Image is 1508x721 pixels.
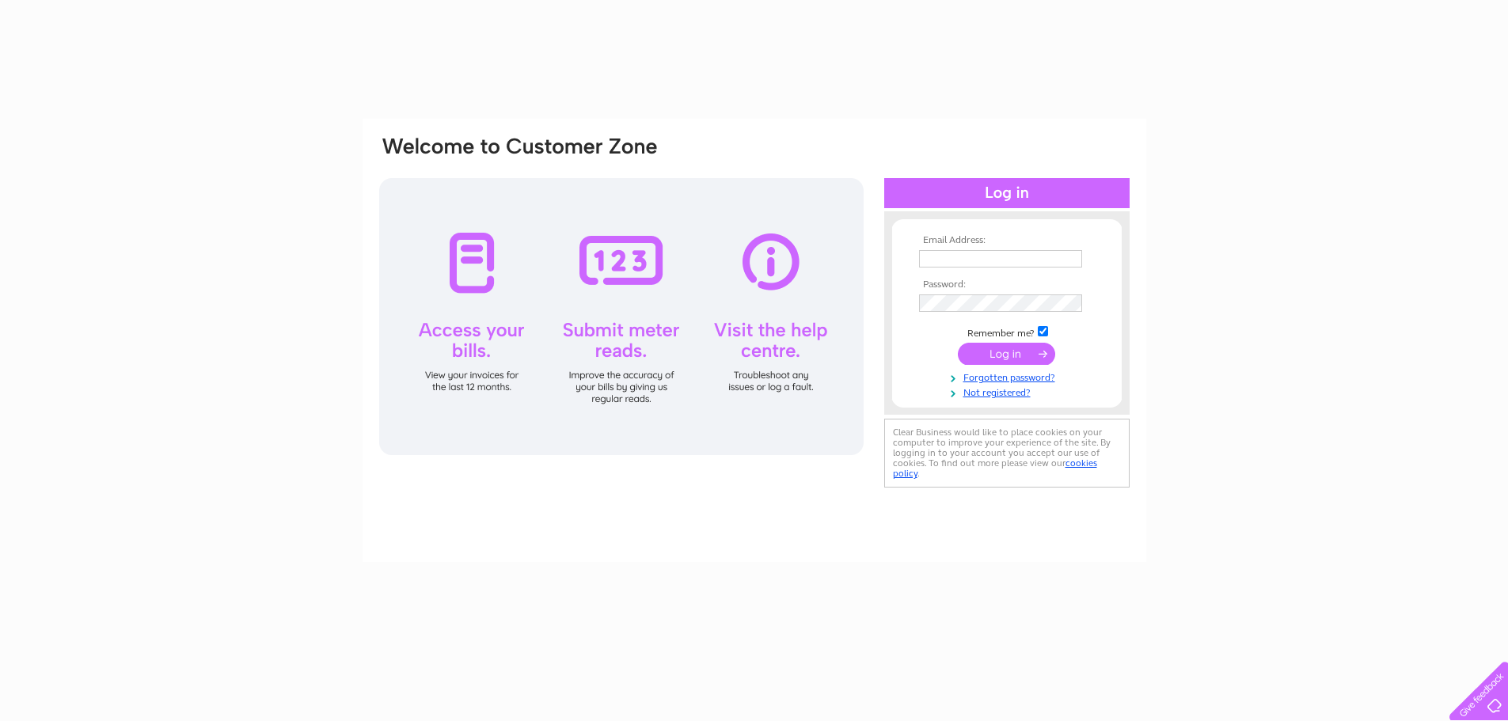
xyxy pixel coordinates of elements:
a: cookies policy [893,457,1097,479]
div: Clear Business would like to place cookies on your computer to improve your experience of the sit... [884,419,1130,488]
input: Submit [958,343,1055,365]
a: Not registered? [919,384,1099,399]
th: Password: [915,279,1099,290]
th: Email Address: [915,235,1099,246]
a: Forgotten password? [919,369,1099,384]
td: Remember me? [915,324,1099,340]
